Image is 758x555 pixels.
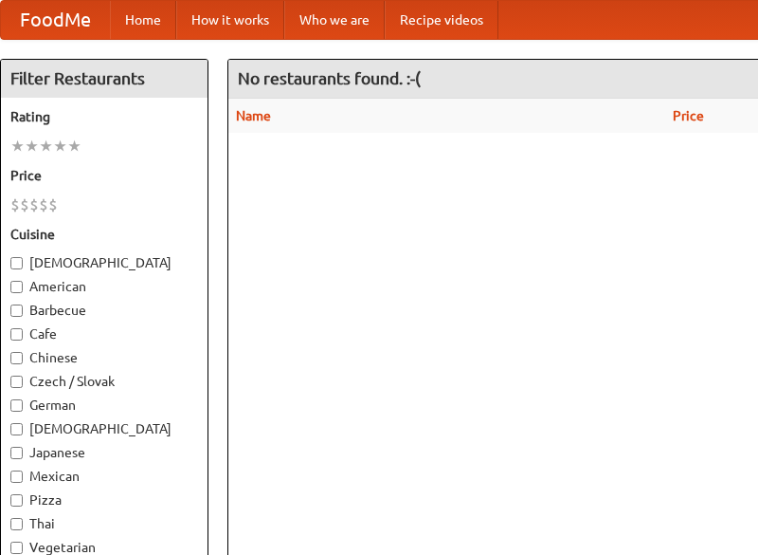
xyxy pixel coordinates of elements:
label: German [10,396,198,415]
input: Vegetarian [10,542,23,554]
label: [DEMOGRAPHIC_DATA] [10,253,198,272]
li: ★ [53,136,67,157]
label: Chinese [10,348,198,367]
label: Thai [10,514,198,533]
input: Barbecue [10,305,23,317]
label: Czech / Slovak [10,372,198,391]
input: [DEMOGRAPHIC_DATA] [10,257,23,269]
a: Home [110,1,176,39]
h5: Cuisine [10,225,198,244]
h4: Filter Restaurants [1,60,208,98]
input: Japanese [10,447,23,459]
label: Japanese [10,443,198,462]
input: Thai [10,518,23,530]
a: Recipe videos [385,1,498,39]
li: $ [29,194,39,215]
li: $ [20,194,29,215]
input: Pizza [10,494,23,507]
a: Price [673,108,704,123]
ng-pluralize: No restaurants found. :-( [238,69,421,87]
input: Cafe [10,328,23,341]
h5: Rating [10,107,198,126]
input: American [10,281,23,293]
a: How it works [176,1,284,39]
a: Name [236,108,271,123]
li: ★ [10,136,25,157]
label: Cafe [10,324,198,343]
input: [DEMOGRAPHIC_DATA] [10,423,23,435]
li: $ [39,194,48,215]
li: ★ [67,136,81,157]
li: $ [10,194,20,215]
label: Mexican [10,467,198,486]
h5: Price [10,166,198,185]
label: Pizza [10,490,198,509]
input: Mexican [10,471,23,483]
li: $ [48,194,58,215]
a: Who we are [284,1,385,39]
input: Chinese [10,352,23,364]
a: FoodMe [1,1,110,39]
input: German [10,399,23,412]
li: ★ [39,136,53,157]
input: Czech / Slovak [10,376,23,388]
label: [DEMOGRAPHIC_DATA] [10,419,198,438]
li: ★ [25,136,39,157]
label: Barbecue [10,301,198,320]
label: American [10,277,198,296]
